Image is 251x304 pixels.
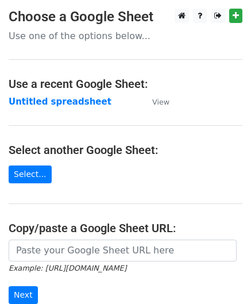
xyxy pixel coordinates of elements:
h3: Choose a Google Sheet [9,9,242,25]
p: Use one of the options below... [9,30,242,42]
a: View [141,97,169,107]
input: Next [9,286,38,304]
h4: Select another Google Sheet: [9,143,242,157]
small: Example: [URL][DOMAIN_NAME] [9,264,126,272]
a: Select... [9,166,52,183]
a: Untitled spreadsheet [9,97,111,107]
small: View [152,98,169,106]
input: Paste your Google Sheet URL here [9,240,237,261]
h4: Copy/paste a Google Sheet URL: [9,221,242,235]
h4: Use a recent Google Sheet: [9,77,242,91]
